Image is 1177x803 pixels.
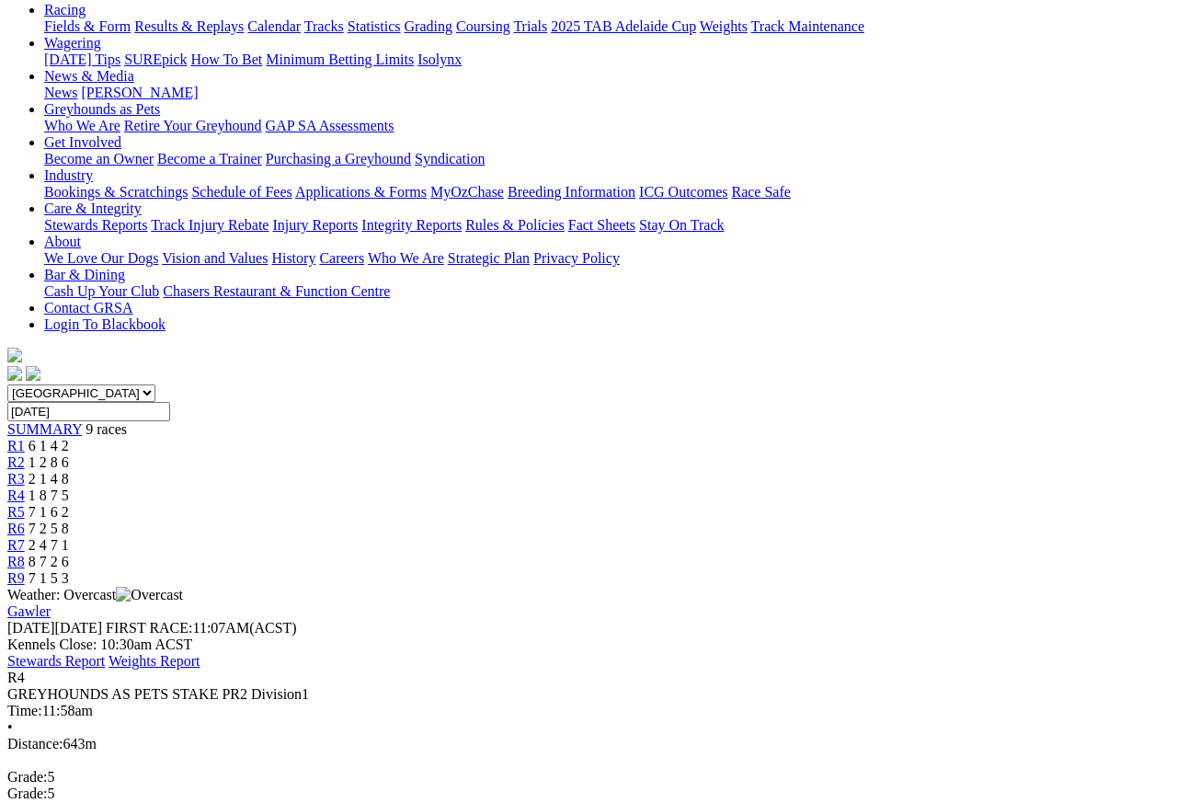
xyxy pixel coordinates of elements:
[430,184,504,200] a: MyOzChase
[700,18,748,34] a: Weights
[44,184,188,200] a: Bookings & Scratchings
[533,250,620,266] a: Privacy Policy
[109,653,200,669] a: Weights Report
[7,471,25,487] a: R3
[191,52,263,67] a: How To Bet
[639,184,727,200] a: ICG Outcomes
[44,18,131,34] a: Fields & Form
[7,703,42,718] span: Time:
[319,250,364,266] a: Careers
[44,85,77,100] a: News
[7,587,183,602] span: Weather: Overcast
[29,570,69,586] span: 7 1 5 3
[44,283,1170,300] div: Bar & Dining
[44,151,1170,167] div: Get Involved
[304,18,344,34] a: Tracks
[7,786,1170,802] div: 5
[448,250,530,266] a: Strategic Plan
[7,603,51,619] a: Gawler
[44,118,1170,134] div: Greyhounds as Pets
[44,118,120,133] a: Who We Are
[7,637,1170,653] div: Kennels Close: 10:30am ACST
[7,504,25,520] a: R5
[361,217,462,233] a: Integrity Reports
[29,488,69,503] span: 1 8 7 5
[163,283,390,299] a: Chasers Restaurant & Function Centre
[415,151,485,166] a: Syndication
[44,134,121,150] a: Get Involved
[29,504,69,520] span: 7 1 6 2
[7,521,25,536] a: R6
[7,686,1170,703] div: GREYHOUNDS AS PETS STAKE PR2 Division1
[44,201,142,216] a: Care & Integrity
[106,620,297,636] span: 11:07AM(ACST)
[124,52,187,67] a: SUREpick
[44,267,125,282] a: Bar & Dining
[86,421,127,437] span: 9 races
[44,217,147,233] a: Stewards Reports
[44,167,93,183] a: Industry
[29,471,69,487] span: 2 1 4 8
[44,250,1170,267] div: About
[7,570,25,586] a: R9
[266,118,394,133] a: GAP SA Assessments
[7,421,82,437] a: SUMMARY
[7,438,25,453] a: R1
[639,217,724,233] a: Stay On Track
[731,184,790,200] a: Race Safe
[7,719,13,735] span: •
[7,703,1170,719] div: 11:58am
[44,101,160,117] a: Greyhounds as Pets
[7,488,25,503] span: R4
[191,184,291,200] a: Schedule of Fees
[7,366,22,381] img: facebook.svg
[7,736,63,751] span: Distance:
[7,736,1170,752] div: 643m
[508,184,635,200] a: Breeding Information
[295,184,427,200] a: Applications & Forms
[751,18,864,34] a: Track Maintenance
[44,2,86,17] a: Racing
[7,537,25,553] a: R7
[81,85,198,100] a: [PERSON_NAME]
[44,234,81,249] a: About
[266,151,411,166] a: Purchasing a Greyhound
[44,85,1170,101] div: News & Media
[44,68,134,84] a: News & Media
[44,184,1170,201] div: Industry
[7,769,1170,786] div: 5
[44,18,1170,35] div: Racing
[513,18,547,34] a: Trials
[29,438,69,453] span: 6 1 4 2
[7,554,25,569] a: R8
[44,217,1170,234] div: Care & Integrity
[124,118,262,133] a: Retire Your Greyhound
[348,18,401,34] a: Statistics
[162,250,268,266] a: Vision and Values
[568,217,635,233] a: Fact Sheets
[7,620,102,636] span: [DATE]
[7,402,170,421] input: Select date
[272,217,358,233] a: Injury Reports
[157,151,262,166] a: Become a Trainer
[7,786,48,801] span: Grade:
[7,653,105,669] a: Stewards Report
[7,454,25,470] a: R2
[405,18,452,34] a: Grading
[26,366,40,381] img: twitter.svg
[116,587,183,603] img: Overcast
[44,151,154,166] a: Become an Owner
[44,283,159,299] a: Cash Up Your Club
[271,250,315,266] a: History
[29,521,69,536] span: 7 2 5 8
[7,769,48,785] span: Grade:
[29,454,69,470] span: 1 2 8 6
